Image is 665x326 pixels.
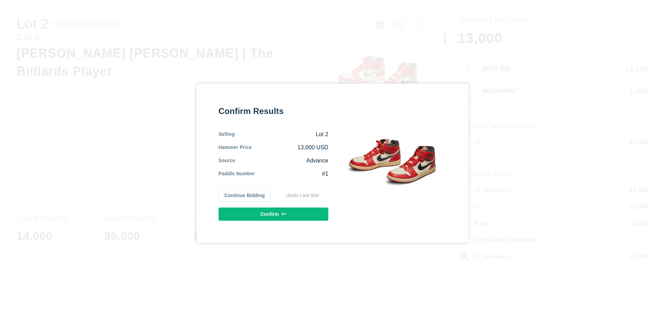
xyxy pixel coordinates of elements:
[219,157,236,165] div: Source
[219,208,328,221] button: Confirm
[219,170,255,178] div: Paddle Number
[219,189,271,202] button: Continue Bidding
[219,144,252,151] div: Hammer Price
[255,170,328,178] div: #1
[252,144,328,151] div: 13,000 USD
[219,106,328,117] div: Confirm Results
[276,189,328,202] button: Undo Last Bid
[235,131,328,138] div: Lot 2
[235,157,328,165] div: Advance
[219,131,235,138] div: Selling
